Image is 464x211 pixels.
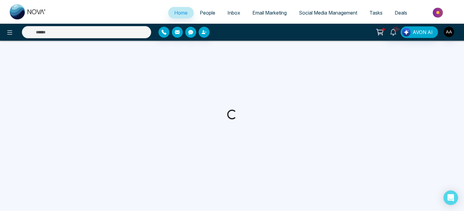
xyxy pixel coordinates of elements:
span: Social Media Management [299,10,357,16]
img: Market-place.gif [416,6,460,19]
span: Email Marketing [252,10,287,16]
img: Nova CRM Logo [10,4,46,19]
button: AVON AI [400,26,438,38]
img: Lead Flow [402,28,410,36]
img: User Avatar [444,27,454,37]
a: Deals [389,7,413,19]
span: AVON AI [413,29,433,36]
span: Tasks [369,10,383,16]
a: Home [168,7,194,19]
a: 10+ [386,26,400,37]
span: Home [174,10,188,16]
span: People [200,10,215,16]
span: Deals [395,10,407,16]
span: 10+ [393,26,399,32]
div: Open Intercom Messenger [443,190,458,205]
span: Inbox [227,10,240,16]
a: Email Marketing [246,7,293,19]
a: Inbox [221,7,246,19]
a: Social Media Management [293,7,363,19]
a: People [194,7,221,19]
a: Tasks [363,7,389,19]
